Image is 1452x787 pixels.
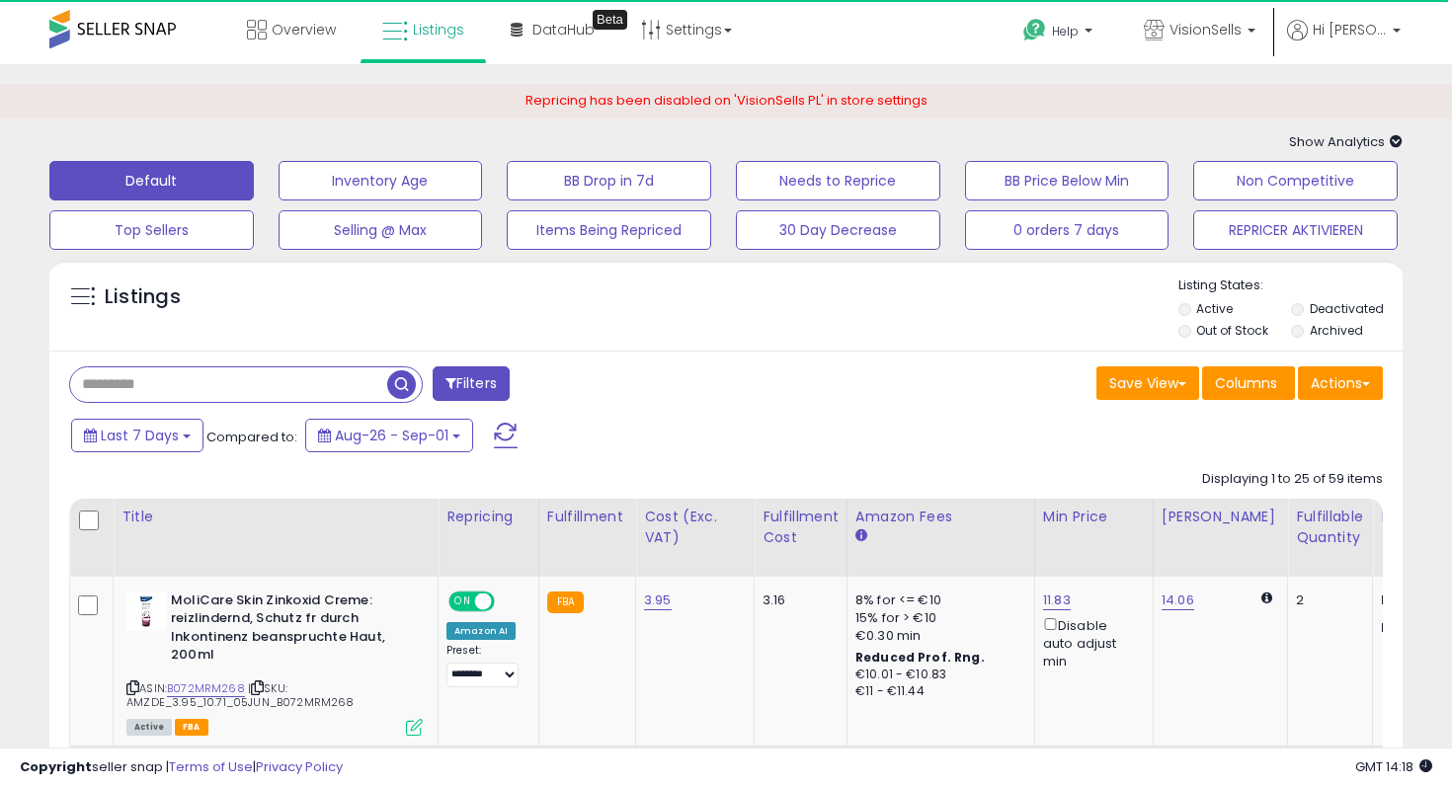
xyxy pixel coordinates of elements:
button: Filters [433,366,510,401]
div: €10.01 - €10.83 [855,667,1019,683]
div: Fulfillment [547,507,627,527]
span: FBA [175,719,208,736]
div: Preset: [446,644,524,688]
div: Amazon Fees [855,507,1026,527]
b: MoliCare Skin Zinkoxid Creme: reizlindernd, Schutz fr durch Inkontinenz beanspruchte Haut, 200ml [171,591,411,669]
label: Active [1196,300,1233,317]
button: Aug-26 - Sep-01 [305,419,473,452]
button: Top Sellers [49,210,254,250]
span: Columns [1215,373,1277,393]
span: VisionSells [1170,20,1242,39]
span: OFF [492,592,524,609]
h5: Listings [105,283,181,311]
span: Last 7 Days [101,426,179,445]
label: Deactivated [1310,300,1384,317]
button: Actions [1298,366,1383,400]
button: Columns [1202,366,1295,400]
button: 0 orders 7 days [965,210,1170,250]
span: Show Analytics [1289,132,1403,151]
button: Needs to Reprice [736,161,940,200]
span: Overview [272,20,336,39]
div: €11 - €11.44 [855,683,1019,700]
span: Listings [413,20,464,39]
div: Min Price [1043,507,1145,527]
div: Amazon AI [446,622,516,640]
div: 2 [1296,591,1357,609]
b: Reduced Prof. Rng. [855,649,985,666]
span: Help [1052,23,1079,39]
div: 3.16 [763,591,832,609]
div: Fulfillment Cost [763,507,839,548]
div: seller snap | | [20,758,343,777]
div: Repricing [446,507,530,527]
div: Fulfillable Quantity [1296,507,1364,548]
span: ON [450,592,475,609]
a: 14.06 [1162,590,1194,610]
div: Tooltip anchor [593,10,627,30]
span: Hi [PERSON_NAME] [1313,20,1387,39]
label: Archived [1310,322,1363,339]
i: Get Help [1022,18,1047,42]
a: Privacy Policy [256,757,343,776]
a: 11.83 [1043,590,1071,610]
div: Title [121,507,430,527]
button: BB Drop in 7d [507,161,711,200]
div: 15% for > €10 [855,609,1019,627]
div: ASIN: [126,591,423,734]
button: Inventory Age [279,161,483,200]
strong: Copyright [20,757,92,776]
div: €0.30 min [855,627,1019,645]
small: FBA [547,591,584,613]
label: Out of Stock [1196,322,1268,339]
div: [PERSON_NAME] [1162,507,1279,527]
span: DataHub [532,20,595,39]
button: BB Price Below Min [965,161,1170,200]
button: Default [49,161,254,200]
p: Listing States: [1178,276,1404,295]
button: Items Being Repriced [507,210,711,250]
img: 31BHflWv0JL._SL40_.jpg [126,591,166,631]
button: REPRICER AKTIVIEREN [1193,210,1398,250]
span: All listings currently available for purchase on Amazon [126,719,172,736]
span: 2025-09-9 14:18 GMT [1355,757,1432,776]
a: Hi [PERSON_NAME] [1287,20,1401,64]
button: Non Competitive [1193,161,1398,200]
button: Save View [1096,366,1199,400]
div: Disable auto adjust min [1043,614,1138,671]
a: 3.95 [644,590,672,610]
span: Compared to: [206,428,297,446]
span: Repricing has been disabled on 'VisionSells PL' in store settings [525,91,928,110]
div: 8% for <= €10 [855,591,1019,609]
button: 30 Day Decrease [736,210,940,250]
div: Cost (Exc. VAT) [644,507,746,548]
span: | SKU: AMZDE_3.95_10.71_05JUN_B072MRM268 [126,680,355,710]
small: Amazon Fees. [855,527,867,545]
span: Aug-26 - Sep-01 [335,426,448,445]
a: Help [1008,3,1112,64]
a: Terms of Use [169,757,253,776]
div: Displaying 1 to 25 of 59 items [1202,470,1383,489]
button: Selling @ Max [279,210,483,250]
a: B072MRM268 [167,680,245,697]
button: Last 7 Days [71,419,203,452]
